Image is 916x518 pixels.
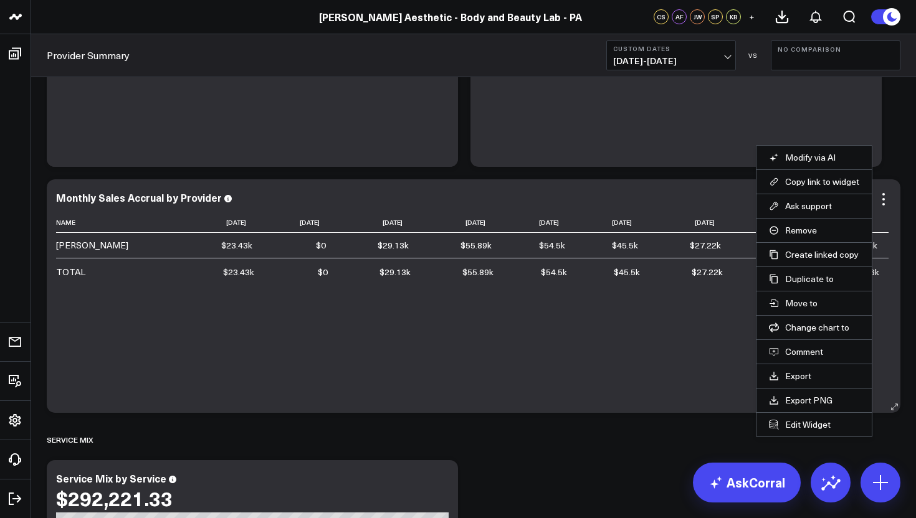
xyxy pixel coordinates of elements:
div: KB [726,9,741,24]
div: $292,221.33 [56,487,173,509]
div: AF [672,9,687,24]
div: JW [690,9,705,24]
th: Name [56,212,181,233]
button: Change chart to [769,322,859,333]
th: [DATE] [420,212,503,233]
div: Service Mix by Service [56,471,166,485]
div: VS [742,52,765,59]
th: [DATE] [181,212,264,233]
div: $27.22k [690,239,721,252]
span: + [749,12,755,21]
a: Export [769,370,859,382]
button: Move to [769,298,859,309]
div: $0 [318,266,328,278]
th: [DATE] [503,212,576,233]
div: $45.5k [612,239,638,252]
button: Create linked copy [769,249,859,260]
th: [DATE] [732,212,815,233]
div: $27.22k [692,266,723,278]
div: $54.5k [539,239,565,252]
div: Monthly Sales Accrual by Provider [56,191,222,204]
button: Custom Dates[DATE]-[DATE] [606,40,736,70]
td: [PERSON_NAME] [56,233,181,258]
button: Ask support [769,200,859,212]
b: Custom Dates [613,45,729,52]
button: Copy link to widget [769,176,859,187]
button: Remove [769,225,859,236]
div: $29.13k [378,239,409,252]
div: SP [708,9,723,24]
a: Export PNG [769,395,859,406]
th: [DATE] [264,212,337,233]
button: + [744,9,759,24]
div: $29.13k [379,266,411,278]
a: Provider Summary [47,49,130,62]
button: No Comparison [771,40,900,70]
div: TOTAL [56,266,85,278]
div: $55.89k [460,239,492,252]
div: Service Mix [47,425,93,454]
a: AskCorral [693,463,801,502]
b: No Comparison [778,45,894,53]
a: [PERSON_NAME] Aesthetic - Body and Beauty Lab - PA [319,10,582,24]
button: Duplicate to [769,273,859,285]
div: $54.5k [541,266,567,278]
button: Modify via AI [769,152,859,163]
button: Edit Widget [769,419,859,430]
th: [DATE] [337,212,420,233]
div: CS [654,9,669,24]
th: [DATE] [576,212,650,233]
div: $45.5k [614,266,640,278]
button: Comment [769,346,859,357]
div: $23.43k [223,266,254,278]
span: [DATE] - [DATE] [613,56,729,66]
div: $55.89k [462,266,494,278]
th: [DATE] [649,212,732,233]
div: $0 [316,239,326,252]
div: $23.43k [221,239,252,252]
